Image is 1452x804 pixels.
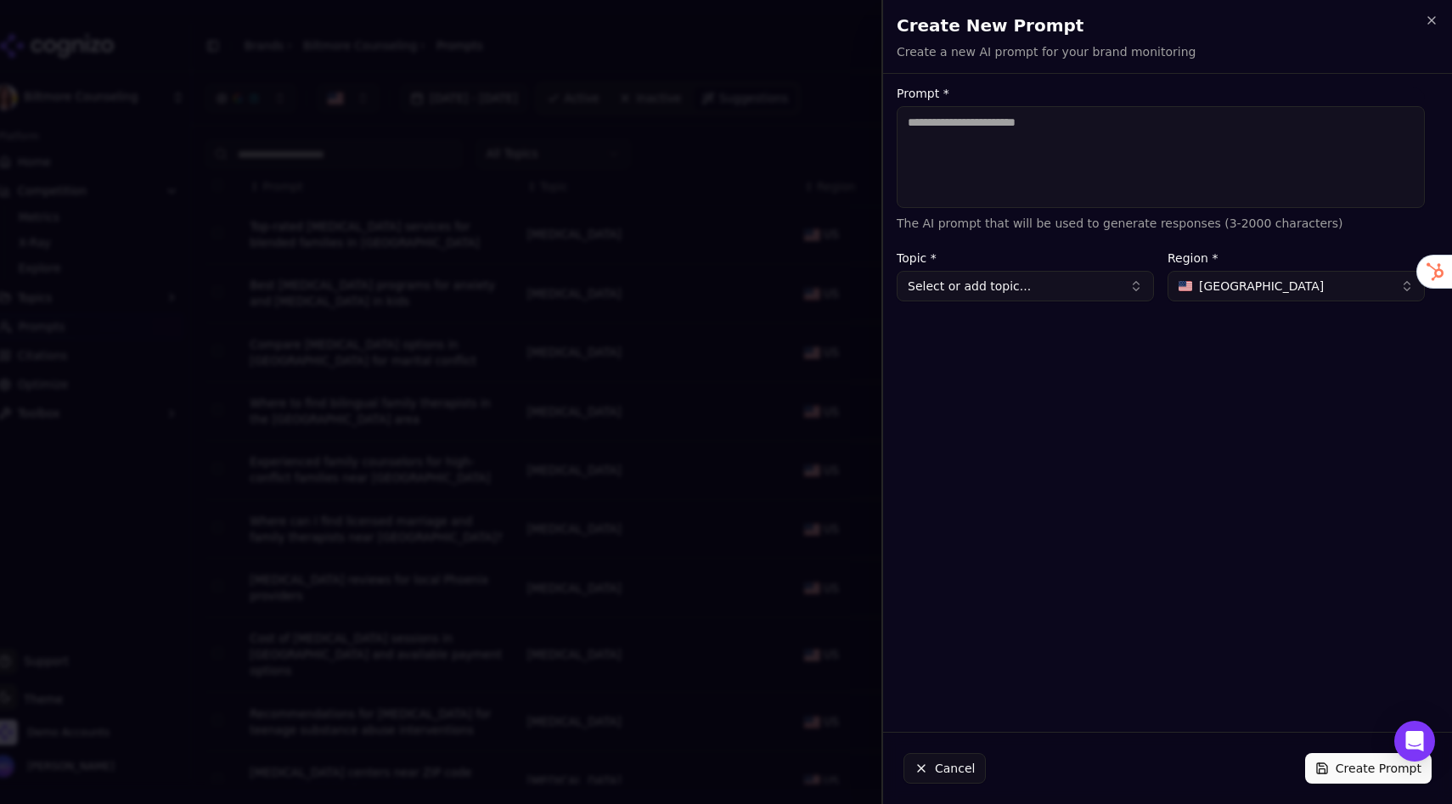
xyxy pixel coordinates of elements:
p: Create a new AI prompt for your brand monitoring [897,43,1196,60]
p: The AI prompt that will be used to generate responses (3-2000 characters) [897,215,1425,232]
button: Create Prompt [1305,753,1432,784]
span: [GEOGRAPHIC_DATA] [1199,278,1324,295]
button: Select or add topic... [897,271,1154,301]
label: Prompt * [897,87,1425,99]
h2: Create New Prompt [897,14,1438,37]
label: Region * [1168,252,1425,264]
button: Cancel [903,753,986,784]
img: United States [1179,281,1192,291]
label: Topic * [897,252,1154,264]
